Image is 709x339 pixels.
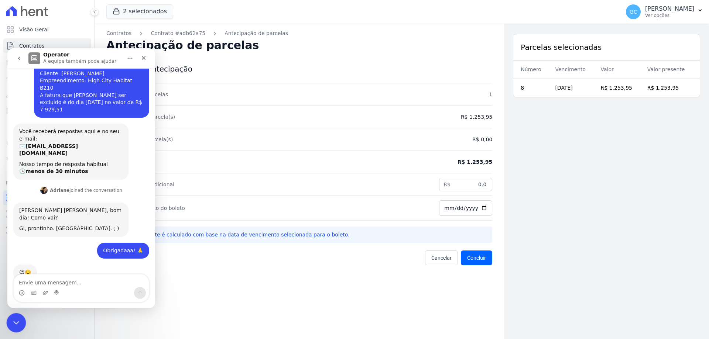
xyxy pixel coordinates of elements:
[7,313,26,333] iframe: Intercom live chat
[127,239,138,250] button: Enviar uma mensagem
[643,79,700,97] td: R$ 1.253,95
[3,22,91,37] a: Visão Geral
[225,30,288,37] a: Antecipação de parcelas
[106,4,173,18] button: 2 selecionados
[458,158,492,166] dd: R$ 1.253,95
[3,120,91,134] a: Transferências
[6,75,121,131] div: Você receberá respostas aqui e no seu e-mail:✉️[EMAIL_ADDRESS][DOMAIN_NAME]Nosso tempo de respost...
[19,42,44,49] span: Contratos
[513,34,700,60] div: Parcelas selecionadas
[425,250,458,265] a: Cancelar
[90,194,142,211] div: Obrigadaaa! 🙏
[32,22,136,65] div: Cliente: [PERSON_NAME] Empreendimento: High City Habitat B210 A fatura que [PERSON_NAME] ser excl...
[19,26,49,33] span: Visão Geral
[12,80,115,108] div: Você receberá respostas aqui e no seu e-mail: ✉️
[596,79,643,97] td: R$ 1.253,95
[513,79,551,97] td: 8
[461,113,492,121] dd: R$ 1.253,95
[123,231,488,239] p: Valor presente é calculado com base na data de vencimento selecionada para o boleto.
[513,60,551,79] th: Número
[47,242,53,248] button: Start recording
[35,242,41,248] button: Upload do anexo
[472,136,492,143] dd: R$ 0,00
[551,60,596,79] th: Vencimento
[6,194,142,217] div: Giovana diz…
[3,55,91,69] a: Parcelas
[3,207,91,221] a: Conta Hent
[106,39,259,52] span: Antecipação de parcelas
[106,30,492,37] nav: Breadcrumb
[3,87,91,102] a: Clientes
[6,137,142,154] div: Adriane diz…
[3,136,91,151] a: Crédito
[620,1,709,22] button: GC [PERSON_NAME] Ver opções
[3,103,91,118] a: Minha Carteira
[33,138,40,146] img: Profile image for Adriane
[489,91,492,98] dd: 1
[596,60,643,79] th: Valor
[431,254,452,262] span: Cancelar
[3,71,91,86] a: Lotes
[11,242,17,248] button: Selecionador de Emoji
[42,139,115,145] div: joined the conversation
[151,30,205,37] a: Contrato #adb62a75
[6,154,142,194] div: Adriane diz…
[643,60,700,79] th: Valor presente
[18,120,81,126] b: menos de 30 minutos
[551,79,596,97] td: [DATE]
[6,216,142,249] div: Adriane diz…
[12,177,115,184] div: Gi, prontinho. [GEOGRAPHIC_DATA]. ; )
[6,226,141,239] textarea: Envie uma mensagem...
[645,5,694,13] p: [PERSON_NAME]
[6,75,142,137] div: Operator diz…
[23,242,29,248] button: Selecionador de GIF
[6,154,121,188] div: [PERSON_NAME] [PERSON_NAME], bom dia! Como vai?Gi, prontinho. [GEOGRAPHIC_DATA]. ; )
[42,139,62,145] b: Adriane
[443,181,451,187] span: R$
[7,48,155,308] iframe: Intercom live chat
[12,221,24,228] div: 😉☺️
[6,216,30,232] div: 😉☺️
[461,250,492,265] button: Concluir
[106,30,131,37] a: Contratos
[3,152,91,167] a: Negativação
[12,159,115,173] div: [PERSON_NAME] [PERSON_NAME], bom dia! Como vai?
[12,113,115,127] div: Nosso tempo de resposta habitual 🕒
[3,38,91,53] a: Contratos
[3,190,91,205] a: Recebíveis
[630,9,637,14] span: GC
[6,179,88,187] div: Plataformas
[645,13,694,18] p: Ver opções
[96,199,136,206] div: Obrigadaaa! 🙏
[12,95,71,108] b: [EMAIL_ADDRESS][DOMAIN_NAME]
